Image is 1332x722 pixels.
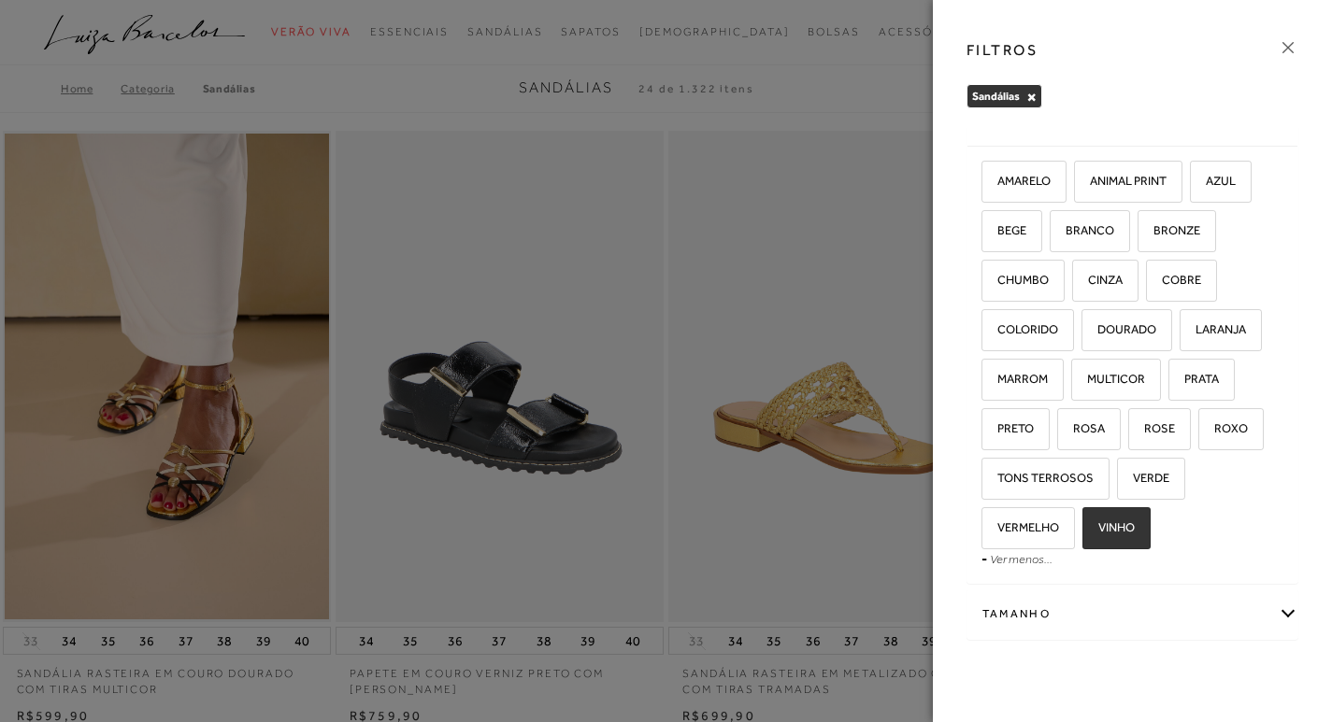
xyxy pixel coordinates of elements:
[1073,372,1145,386] span: MULTICOR
[1059,421,1105,435] span: ROSA
[1166,373,1184,391] input: PRATA
[979,521,997,540] input: VERMELHO
[1170,372,1219,386] span: PRATA
[1074,273,1123,287] span: CINZA
[1130,421,1175,435] span: ROSE
[983,471,1094,485] span: TONS TERROSOS
[1143,274,1162,292] input: COBRE
[983,223,1026,237] span: BEGE
[979,422,997,441] input: PRETO
[1069,274,1088,292] input: CINZA
[983,520,1059,534] span: VERMELHO
[1079,323,1097,342] input: DOURADO
[979,175,997,193] input: AMARELO
[1114,472,1133,490] input: VERDE
[1148,273,1201,287] span: COBRE
[1119,471,1169,485] span: VERDE
[1084,520,1135,534] span: VINHO
[979,224,997,243] input: BEGE
[1139,223,1200,237] span: BRONZE
[1192,174,1236,188] span: AZUL
[967,39,1038,61] h3: FILTROS
[990,552,1053,566] a: Ver menos...
[981,551,987,566] span: -
[1054,422,1073,441] input: ROSA
[1125,422,1144,441] input: ROSE
[1187,175,1206,193] input: AZUL
[983,322,1058,336] span: COLORIDO
[1080,521,1098,540] input: VINHO
[972,90,1020,103] span: Sandálias
[979,373,997,391] input: MARROM
[1135,224,1153,243] input: BRONZE
[1182,322,1246,336] span: LARANJA
[1200,421,1248,435] span: ROXO
[979,274,997,292] input: CHUMBO
[1177,323,1196,342] input: LARANJA
[979,323,997,342] input: COLORIDO
[983,273,1049,287] span: CHUMBO
[983,421,1034,435] span: PRETO
[1026,91,1037,104] button: Sandálias Close
[1071,175,1090,193] input: ANIMAL PRINT
[1047,224,1066,243] input: BRANCO
[1083,322,1156,336] span: DOURADO
[983,372,1048,386] span: MARROM
[1076,174,1167,188] span: ANIMAL PRINT
[983,174,1051,188] span: AMARELO
[1052,223,1114,237] span: BRANCO
[979,472,997,490] input: TONS TERROSOS
[1196,422,1214,441] input: ROXO
[967,589,1298,639] div: Tamanho
[1068,373,1087,391] input: MULTICOR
